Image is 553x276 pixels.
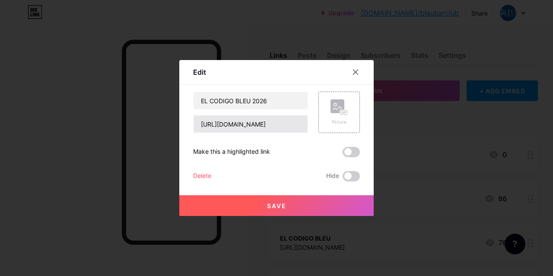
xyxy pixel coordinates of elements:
[194,92,308,109] input: Title
[179,195,374,216] button: Save
[193,147,270,157] div: Make this a highlighted link
[331,119,348,125] div: Picture
[193,67,206,77] div: Edit
[326,171,339,181] span: Hide
[194,115,308,133] input: URL
[193,171,211,181] div: Delete
[267,202,286,209] span: Save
